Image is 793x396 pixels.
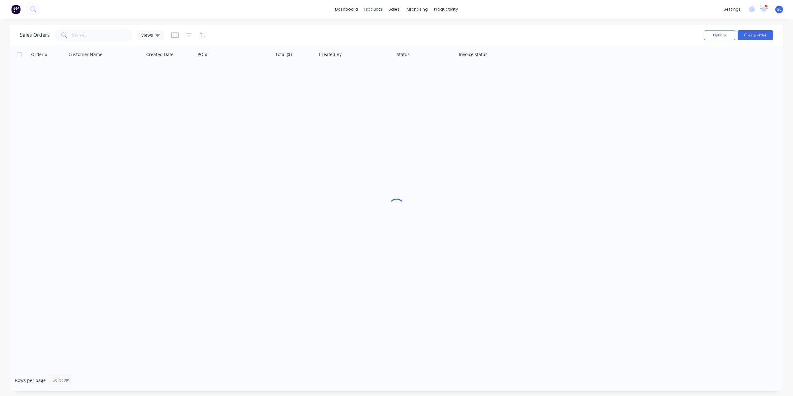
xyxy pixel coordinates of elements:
div: Status [397,51,410,58]
div: settings [721,5,744,14]
div: Created By [319,51,342,58]
div: purchasing [403,5,431,14]
div: Order # [31,51,48,58]
div: Customer Name [68,51,102,58]
input: Search... [72,29,133,41]
span: Views [141,32,153,38]
a: dashboard [332,5,361,14]
div: Created Date [146,51,174,58]
button: Create order [738,30,773,40]
div: PO # [198,51,208,58]
div: Select... [53,377,69,383]
button: Options [704,30,735,40]
h1: Sales Orders [20,32,50,38]
div: Total ($) [275,51,292,58]
img: Factory [11,5,21,14]
span: GC [777,7,782,12]
div: Invoice status [459,51,487,58]
div: productivity [431,5,461,14]
span: Rows per page [15,377,46,384]
div: sales [385,5,403,14]
div: products [361,5,385,14]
